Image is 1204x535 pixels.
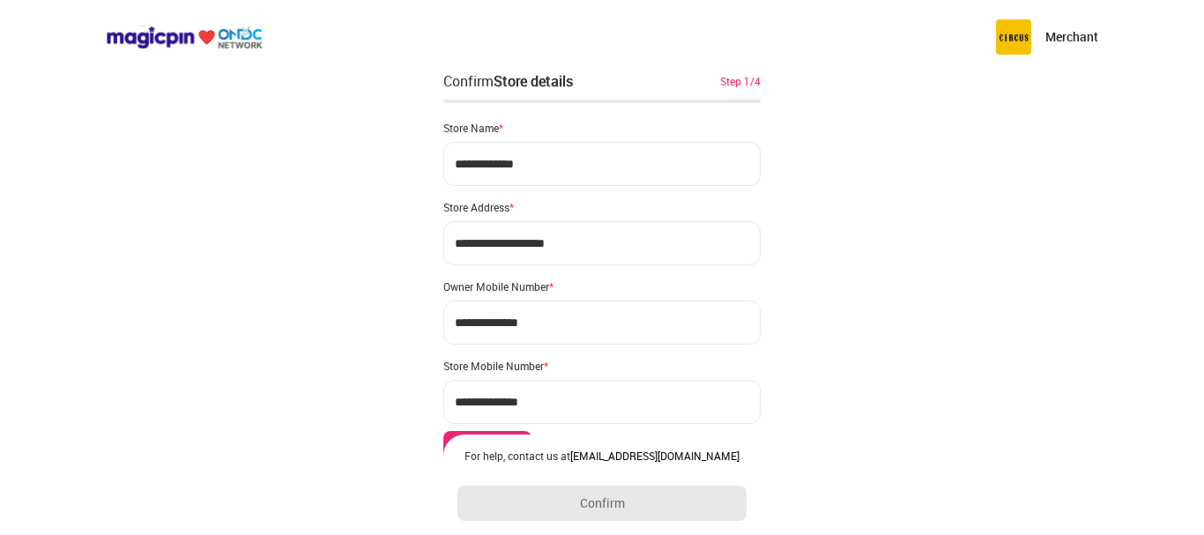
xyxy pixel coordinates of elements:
div: Step 1/4 [720,73,761,89]
button: Send OTP [443,431,531,463]
img: circus.b677b59b.png [996,19,1031,55]
div: Store Name [443,121,761,135]
div: Store Address [443,200,761,214]
a: [EMAIL_ADDRESS][DOMAIN_NAME] [570,449,739,463]
div: Confirm [443,71,573,92]
img: ondc-logo-new-small.8a59708e.svg [106,26,263,49]
p: Merchant [1045,28,1098,46]
div: Owner Mobile Number [443,279,761,294]
div: Store Mobile Number [443,359,761,373]
div: For help, contact us at [457,449,747,463]
div: Store details [494,71,573,91]
button: Confirm [457,486,747,521]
